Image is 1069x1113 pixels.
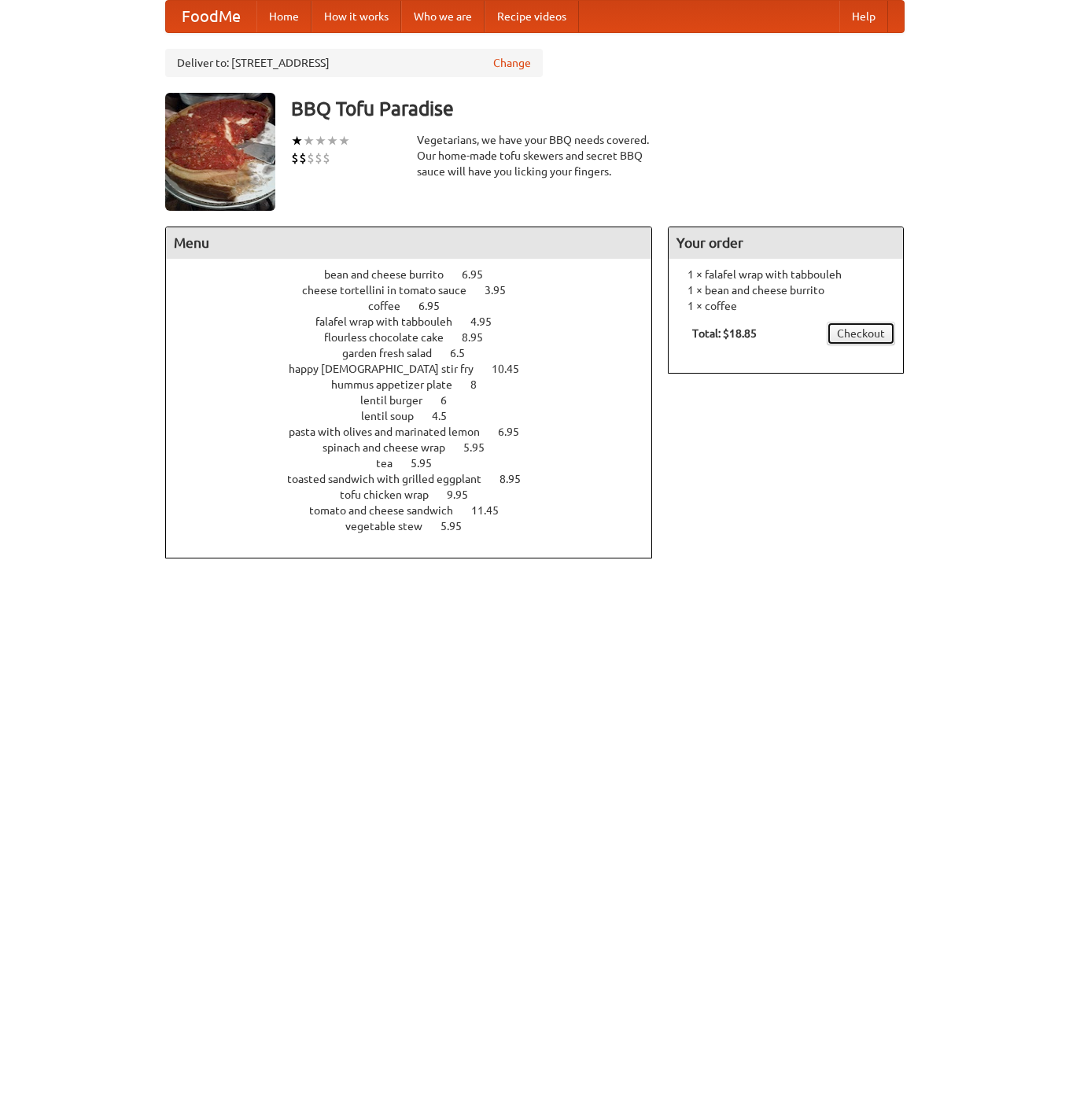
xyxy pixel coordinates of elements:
[166,227,652,259] h4: Menu
[291,93,905,124] h3: BBQ Tofu Paradise
[471,504,514,517] span: 11.45
[166,1,256,32] a: FoodMe
[309,504,528,517] a: tomato and cheese sandwich 11.45
[676,267,895,282] li: 1 × falafel wrap with tabbouleh
[289,363,548,375] a: happy [DEMOGRAPHIC_DATA] stir fry 10.45
[676,298,895,314] li: 1 × coffee
[368,300,469,312] a: coffee 6.95
[401,1,485,32] a: Who we are
[165,49,543,77] div: Deliver to: [STREET_ADDRESS]
[309,504,469,517] span: tomato and cheese sandwich
[827,322,895,345] a: Checkout
[470,378,492,391] span: 8
[315,315,468,328] span: falafel wrap with tabbouleh
[669,227,903,259] h4: Your order
[324,268,459,281] span: bean and cheese burrito
[376,457,461,470] a: tea 5.95
[361,410,476,422] a: lentil soup 4.5
[342,347,448,359] span: garden fresh salad
[289,426,496,438] span: pasta with olives and marinated lemon
[432,410,463,422] span: 4.5
[470,315,507,328] span: 4.95
[323,149,330,167] li: $
[315,149,323,167] li: $
[411,457,448,470] span: 5.95
[303,132,315,149] li: ★
[498,426,535,438] span: 6.95
[340,488,497,501] a: tofu chicken wrap 9.95
[376,457,408,470] span: tea
[499,473,536,485] span: 8.95
[676,282,895,298] li: 1 × bean and cheese burrito
[315,315,521,328] a: falafel wrap with tabbouleh 4.95
[291,132,303,149] li: ★
[287,473,497,485] span: toasted sandwich with grilled eggplant
[345,520,491,533] a: vegetable stew 5.95
[324,331,512,344] a: flourless chocolate cake 8.95
[368,300,416,312] span: coffee
[345,520,438,533] span: vegetable stew
[418,300,455,312] span: 6.95
[326,132,338,149] li: ★
[165,93,275,211] img: angular.jpg
[324,331,459,344] span: flourless chocolate cake
[417,132,653,179] div: Vegetarians, we have your BBQ needs covered. Our home-made tofu skewers and secret BBQ sauce will...
[311,1,401,32] a: How it works
[315,132,326,149] li: ★
[323,441,461,454] span: spinach and cheese wrap
[331,378,506,391] a: hummus appetizer plate 8
[463,441,500,454] span: 5.95
[447,488,484,501] span: 9.95
[360,394,476,407] a: lentil burger 6
[692,327,757,340] b: Total: $18.85
[340,488,444,501] span: tofu chicken wrap
[462,268,499,281] span: 6.95
[493,55,531,71] a: Change
[324,268,512,281] a: bean and cheese burrito 6.95
[323,441,514,454] a: spinach and cheese wrap 5.95
[287,473,550,485] a: toasted sandwich with grilled eggplant 8.95
[331,378,468,391] span: hummus appetizer plate
[360,394,438,407] span: lentil burger
[338,132,350,149] li: ★
[302,284,535,297] a: cheese tortellini in tomato sauce 3.95
[291,149,299,167] li: $
[441,394,463,407] span: 6
[342,347,494,359] a: garden fresh salad 6.5
[485,284,522,297] span: 3.95
[485,1,579,32] a: Recipe videos
[307,149,315,167] li: $
[289,426,548,438] a: pasta with olives and marinated lemon 6.95
[299,149,307,167] li: $
[441,520,477,533] span: 5.95
[450,347,481,359] span: 6.5
[361,410,429,422] span: lentil soup
[302,284,482,297] span: cheese tortellini in tomato sauce
[839,1,888,32] a: Help
[256,1,311,32] a: Home
[492,363,535,375] span: 10.45
[289,363,489,375] span: happy [DEMOGRAPHIC_DATA] stir fry
[462,331,499,344] span: 8.95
